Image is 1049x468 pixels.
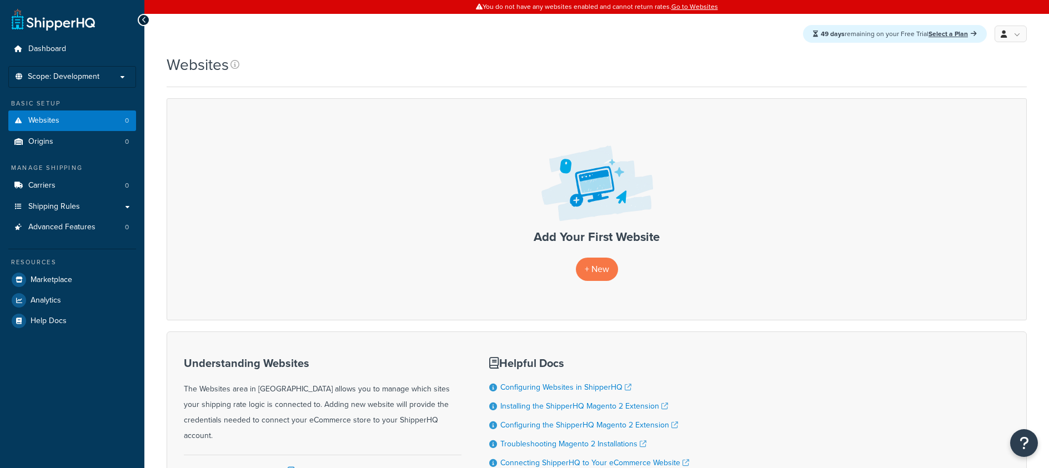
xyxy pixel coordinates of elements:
[8,132,136,152] a: Origins 0
[8,110,136,131] a: Websites 0
[28,116,59,125] span: Websites
[125,116,129,125] span: 0
[585,263,609,275] span: + New
[167,54,229,76] h1: Websites
[8,258,136,267] div: Resources
[8,132,136,152] li: Origins
[12,8,95,31] a: ShipperHQ Home
[500,400,668,412] a: Installing the ShipperHQ Magento 2 Extension
[803,25,987,43] div: remaining on your Free Trial
[184,357,461,444] div: The Websites area in [GEOGRAPHIC_DATA] allows you to manage which sites your shipping rate logic ...
[8,217,136,238] a: Advanced Features 0
[576,258,618,280] a: + New
[500,381,631,393] a: Configuring Websites in ShipperHQ
[31,296,61,305] span: Analytics
[821,29,845,39] strong: 49 days
[125,137,129,147] span: 0
[8,197,136,217] a: Shipping Rules
[8,311,136,331] a: Help Docs
[125,223,129,232] span: 0
[31,316,67,326] span: Help Docs
[28,137,53,147] span: Origins
[28,223,96,232] span: Advanced Features
[8,110,136,131] li: Websites
[8,39,136,59] a: Dashboard
[28,44,66,54] span: Dashboard
[28,181,56,190] span: Carriers
[8,163,136,173] div: Manage Shipping
[125,181,129,190] span: 0
[489,357,689,369] h3: Helpful Docs
[8,175,136,196] a: Carriers 0
[928,29,977,39] a: Select a Plan
[500,438,646,450] a: Troubleshooting Magento 2 Installations
[31,275,72,285] span: Marketplace
[8,175,136,196] li: Carriers
[500,419,678,431] a: Configuring the ShipperHQ Magento 2 Extension
[8,290,136,310] a: Analytics
[1010,429,1038,457] button: Open Resource Center
[8,270,136,290] a: Marketplace
[184,357,461,369] h3: Understanding Websites
[178,230,1015,244] h3: Add Your First Website
[8,99,136,108] div: Basic Setup
[28,72,99,82] span: Scope: Development
[28,202,80,212] span: Shipping Rules
[8,217,136,238] li: Advanced Features
[671,2,718,12] a: Go to Websites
